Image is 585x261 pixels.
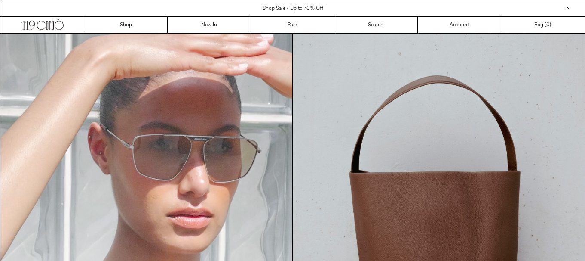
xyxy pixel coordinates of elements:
a: Shop [84,17,168,33]
a: Sale [251,17,334,33]
a: New In [168,17,251,33]
a: Search [334,17,418,33]
a: Bag () [501,17,585,33]
span: ) [546,21,551,29]
a: Shop Sale - Up to 70% Off [263,5,323,12]
span: 0 [546,22,549,28]
a: Account [418,17,501,33]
